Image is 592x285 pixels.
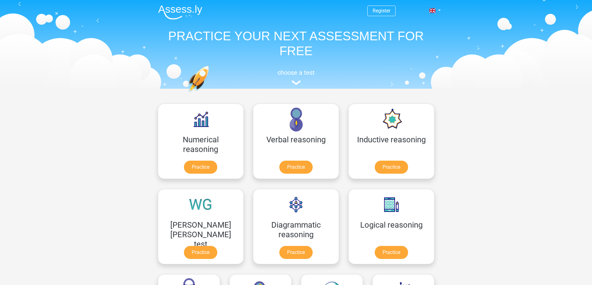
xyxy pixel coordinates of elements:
[153,69,439,85] a: choose a test
[184,246,217,259] a: Practice
[279,161,313,174] a: Practice
[279,246,313,259] a: Practice
[153,69,439,76] h5: choose a test
[187,66,233,122] img: practice
[375,161,408,174] a: Practice
[184,161,217,174] a: Practice
[158,5,202,20] img: Assessly
[291,80,301,85] img: assessment
[153,29,439,58] h1: PRACTICE YOUR NEXT ASSESSMENT FOR FREE
[373,8,390,14] a: Register
[375,246,408,259] a: Practice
